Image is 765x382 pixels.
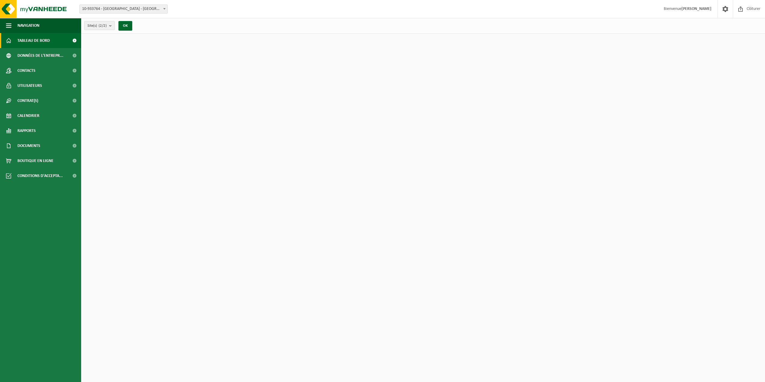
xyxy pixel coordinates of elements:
span: Tableau de bord [17,33,50,48]
span: Contrat(s) [17,93,38,108]
span: Calendrier [17,108,39,123]
span: Utilisateurs [17,78,42,93]
strong: [PERSON_NAME] [681,7,711,11]
span: 10-933764 - BATI NRGI - LES BONS VILLERS [79,5,168,14]
span: 10-933764 - BATI NRGI - LES BONS VILLERS [80,5,167,13]
span: Contacts [17,63,35,78]
span: Conditions d'accepta... [17,168,63,183]
count: (2/2) [99,24,107,28]
span: Documents [17,138,40,153]
span: Données de l'entrepr... [17,48,63,63]
button: Site(s)(2/2) [84,21,115,30]
button: OK [118,21,132,31]
span: Site(s) [87,21,107,30]
span: Navigation [17,18,39,33]
span: Rapports [17,123,36,138]
span: Boutique en ligne [17,153,54,168]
